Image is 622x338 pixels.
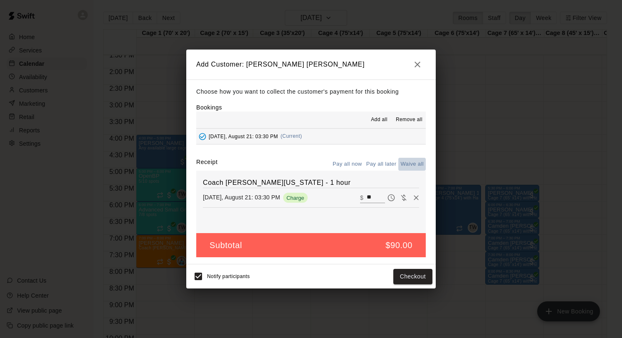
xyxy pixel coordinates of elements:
p: Choose how you want to collect the customer's payment for this booking [196,87,426,97]
h6: Coach [PERSON_NAME][US_STATE] - 1 hour [203,177,419,188]
span: Waive payment [397,194,410,201]
button: Added - Collect Payment[DATE], August 21: 03:30 PM(Current) [196,129,426,144]
label: Bookings [196,104,222,111]
button: Checkout [393,269,432,284]
p: [DATE], August 21: 03:30 PM [203,193,280,201]
button: Pay all now [331,158,364,171]
span: (Current) [281,133,302,139]
span: [DATE], August 21: 03:30 PM [209,133,278,139]
button: Added - Collect Payment [196,130,209,143]
button: Remove all [392,113,426,127]
button: Waive all [398,158,426,171]
h5: Subtotal [210,240,242,251]
p: $ [360,194,363,202]
button: Add all [366,113,392,127]
span: Remove all [396,116,422,124]
h5: $90.00 [385,240,412,251]
button: Remove [410,191,422,204]
span: Charge [283,195,308,201]
button: Pay all later [364,158,399,171]
span: Notify participants [207,274,250,280]
h2: Add Customer: [PERSON_NAME] [PERSON_NAME] [186,50,436,80]
span: Pay later [385,194,397,201]
span: Add all [371,116,388,124]
label: Receipt [196,158,217,171]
